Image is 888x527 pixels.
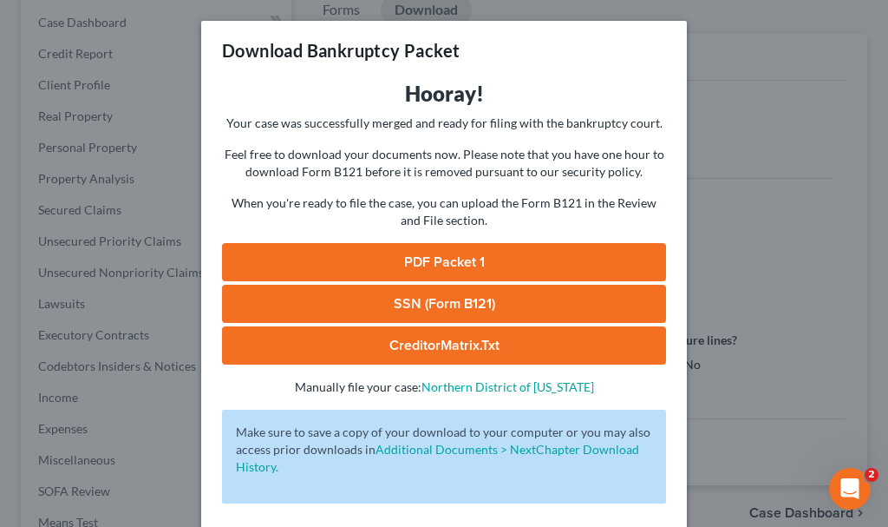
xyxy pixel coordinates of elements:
[222,38,460,63] h3: Download Bankruptcy Packet
[222,80,666,108] h3: Hooray!
[236,442,639,474] a: Additional Documents > NextChapter Download History.
[236,424,652,476] p: Make sure to save a copy of your download to your computer or you may also access prior downloads in
[222,243,666,281] a: PDF Packet 1
[829,468,871,510] iframe: Intercom live chat
[222,194,666,229] p: When you're ready to file the case, you can upload the Form B121 in the Review and File section.
[222,115,666,132] p: Your case was successfully merged and ready for filing with the bankruptcy court.
[421,379,594,394] a: Northern District of [US_STATE]
[222,326,666,365] a: CreditorMatrix.txt
[222,146,666,181] p: Feel free to download your documents now. Please note that you have one hour to download Form B12...
[222,285,666,323] a: SSN (Form B121)
[222,379,666,396] p: Manually file your case:
[865,468,878,482] span: 2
